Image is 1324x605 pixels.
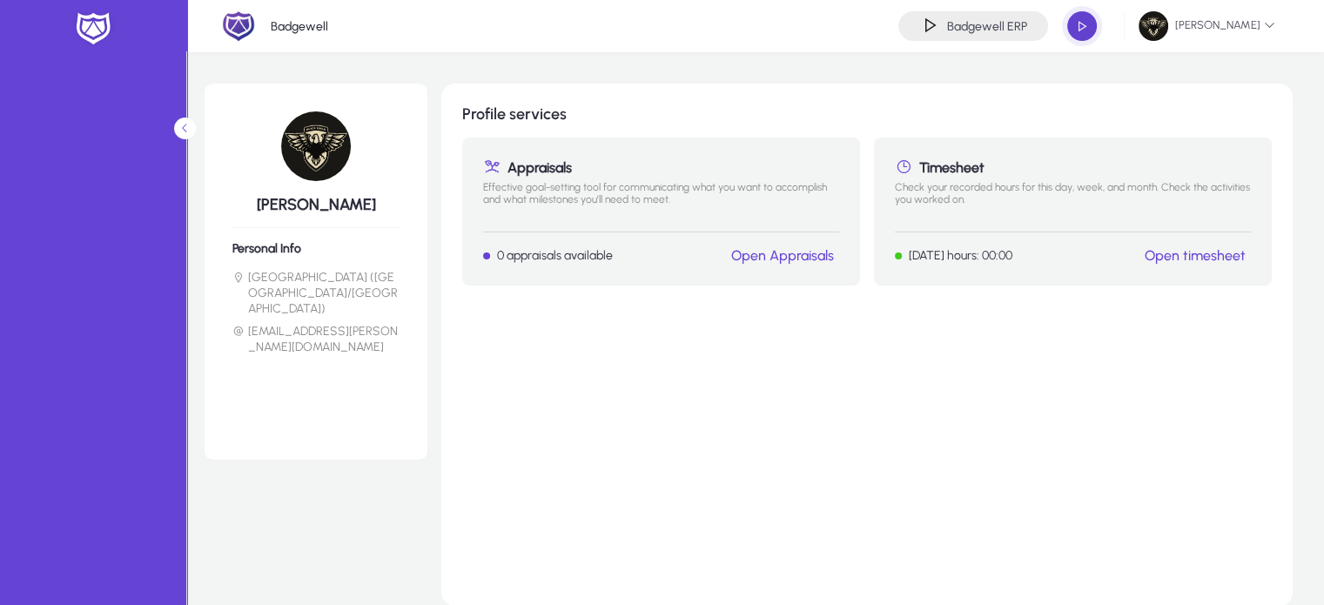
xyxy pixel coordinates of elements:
[726,246,839,265] button: Open Appraisals
[222,10,255,43] img: 2.png
[232,324,400,355] li: [EMAIL_ADDRESS][PERSON_NAME][DOMAIN_NAME]
[483,158,839,176] h1: Appraisals
[232,241,400,256] h6: Personal Info
[1125,10,1289,42] button: [PERSON_NAME]
[271,19,328,34] p: Badgewell
[281,111,351,181] img: 77.jpg
[483,181,839,218] p: Effective goal-setting tool for communicating what you want to accomplish and what milestones you...
[1145,247,1246,264] a: Open timesheet
[1139,11,1168,41] img: 77.jpg
[895,158,1251,176] h1: Timesheet
[947,19,1027,34] h4: Badgewell ERP
[1139,11,1275,41] span: [PERSON_NAME]
[232,270,400,317] li: [GEOGRAPHIC_DATA] ([GEOGRAPHIC_DATA]/[GEOGRAPHIC_DATA])
[462,104,1272,124] h1: Profile services
[71,10,115,47] img: white-logo.png
[1139,246,1251,265] button: Open timesheet
[909,248,1012,263] p: [DATE] hours: 00:00
[232,195,400,214] h5: [PERSON_NAME]
[497,248,613,263] p: 0 appraisals available
[731,247,834,264] a: Open Appraisals
[895,181,1251,218] p: Check your recorded hours for this day, week, and month. Check the activities you worked on.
